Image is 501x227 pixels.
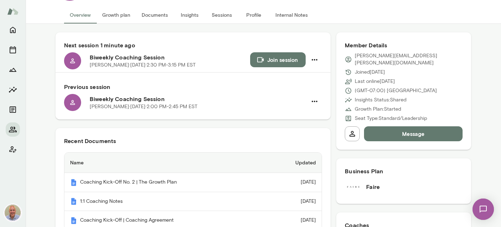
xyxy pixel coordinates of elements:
[64,41,322,49] h6: Next session 1 minute ago
[355,52,463,67] p: [PERSON_NAME][EMAIL_ADDRESS][PERSON_NAME][DOMAIN_NAME]
[6,142,20,157] button: Client app
[64,6,96,23] button: Overview
[364,126,463,141] button: Message
[6,83,20,97] button: Insights
[6,43,20,57] button: Sessions
[267,192,322,211] td: [DATE]
[355,96,406,104] p: Insights Status: Shared
[355,69,385,76] p: Joined [DATE]
[70,198,77,205] img: Mento
[70,179,77,186] img: Mento
[366,183,380,191] h6: Faire
[355,87,437,94] p: (GMT-07:00) [GEOGRAPHIC_DATA]
[64,192,267,211] th: 1:1 Coaching Notes
[136,6,174,23] button: Documents
[6,23,20,37] button: Home
[270,6,313,23] button: Internal Notes
[64,173,267,192] th: Coaching Kick-Off No. 2 | The Growth Plan
[4,204,21,221] img: Marc Friedman
[64,153,267,173] th: Name
[267,153,322,173] th: Updated
[6,122,20,137] button: Members
[6,63,20,77] button: Growth Plan
[250,52,306,67] button: Join session
[96,6,136,23] button: Growth plan
[7,5,19,18] img: Mento
[238,6,270,23] button: Profile
[6,102,20,117] button: Documents
[355,78,395,85] p: Last online [DATE]
[90,53,250,62] h6: Biweekly Coaching Session
[64,83,322,91] h6: Previous session
[90,95,307,103] h6: Biweekly Coaching Session
[90,62,196,69] p: [PERSON_NAME] · [DATE] · 2:30 PM-3:15 PM EST
[345,41,463,49] h6: Member Details
[70,217,77,224] img: Mento
[206,6,238,23] button: Sessions
[64,137,322,145] h6: Recent Documents
[90,103,197,110] p: [PERSON_NAME] · [DATE] · 2:00 PM-2:45 PM EST
[345,167,463,175] h6: Business Plan
[355,115,427,122] p: Seat Type: Standard/Leadership
[267,173,322,192] td: [DATE]
[355,106,401,113] p: Growth Plan: Started
[174,6,206,23] button: Insights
